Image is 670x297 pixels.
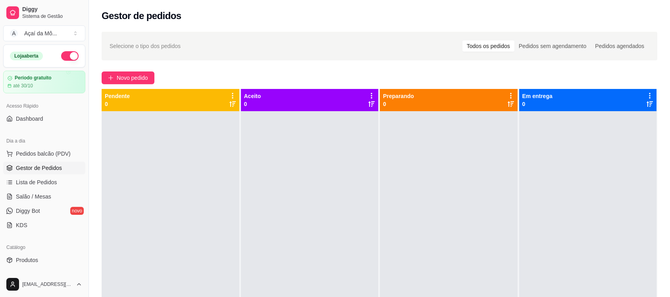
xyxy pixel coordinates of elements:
a: KDS [3,219,85,231]
a: Diggy Botnovo [3,204,85,217]
article: Período gratuito [15,75,52,81]
p: 0 [383,100,414,108]
span: plus [108,75,114,81]
p: 0 [522,100,553,108]
span: Salão / Mesas [16,193,51,201]
div: Pedidos sem agendamento [514,40,591,52]
button: Novo pedido [102,71,154,84]
span: Selecione o tipo dos pedidos [110,42,181,50]
span: [EMAIL_ADDRESS][DOMAIN_NAME] [22,281,73,287]
a: Salão / Mesas [3,190,85,203]
span: Complementos [16,270,53,278]
a: Gestor de Pedidos [3,162,85,174]
p: Aceito [244,92,261,100]
div: Dia a dia [3,135,85,147]
div: Catálogo [3,241,85,254]
a: DiggySistema de Gestão [3,3,85,22]
div: Todos os pedidos [462,40,514,52]
div: Pedidos agendados [591,40,649,52]
span: Pedidos balcão (PDV) [16,150,71,158]
a: Período gratuitoaté 30/10 [3,71,85,93]
div: Acesso Rápido [3,100,85,112]
a: Lista de Pedidos [3,176,85,189]
a: Dashboard [3,112,85,125]
span: Dashboard [16,115,43,123]
span: Diggy Bot [16,207,40,215]
span: KDS [16,221,27,229]
p: 0 [105,100,130,108]
span: Sistema de Gestão [22,13,82,19]
button: Pedidos balcão (PDV) [3,147,85,160]
span: Lista de Pedidos [16,178,57,186]
p: Preparando [383,92,414,100]
p: Pendente [105,92,130,100]
span: Diggy [22,6,82,13]
a: Complementos [3,268,85,281]
span: A [10,29,18,37]
article: até 30/10 [13,83,33,89]
button: Alterar Status [61,51,79,61]
button: Select a team [3,25,85,41]
a: Produtos [3,254,85,266]
button: [EMAIL_ADDRESS][DOMAIN_NAME] [3,275,85,294]
div: Loja aberta [10,52,43,60]
span: Gestor de Pedidos [16,164,62,172]
p: 0 [244,100,261,108]
p: Em entrega [522,92,553,100]
h2: Gestor de pedidos [102,10,181,22]
span: Novo pedido [117,73,148,82]
span: Produtos [16,256,38,264]
div: Açaí da Mô ... [24,29,57,37]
